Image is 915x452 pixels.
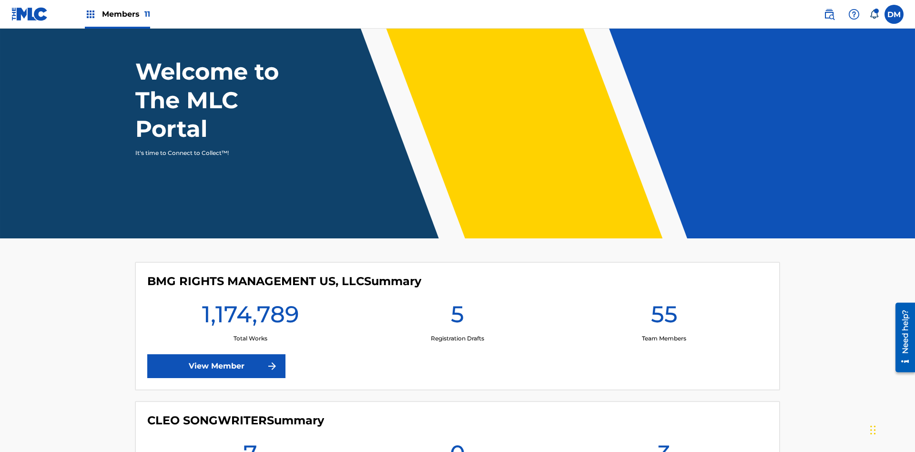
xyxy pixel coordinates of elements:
p: Registration Drafts [431,334,484,343]
div: User Menu [884,5,904,24]
img: f7272a7cc735f4ea7f67.svg [266,360,278,372]
p: It's time to Connect to Collect™! [135,149,301,157]
iframe: Chat Widget [867,406,915,452]
h1: 1,174,789 [202,300,299,334]
img: search [823,9,835,20]
h1: Welcome to The MLC Portal [135,57,314,143]
h4: BMG RIGHTS MANAGEMENT US, LLC [147,274,421,288]
a: Public Search [820,5,839,24]
img: help [848,9,860,20]
h1: 5 [451,300,464,334]
img: Top Rightsholders [85,9,96,20]
iframe: Resource Center [888,299,915,377]
p: Total Works [234,334,267,343]
p: Team Members [642,334,686,343]
span: Members [102,9,150,20]
div: Drag [870,416,876,444]
a: View Member [147,354,285,378]
h4: CLEO SONGWRITER [147,413,324,428]
img: MLC Logo [11,7,48,21]
div: Help [844,5,864,24]
div: Notifications [869,10,879,19]
h1: 55 [651,300,678,334]
span: 11 [144,10,150,19]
